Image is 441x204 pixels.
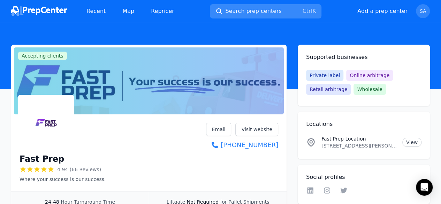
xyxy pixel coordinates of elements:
[312,8,316,14] kbd: K
[416,179,433,196] div: Open Intercom Messenger
[306,120,421,128] h2: Locations
[206,140,278,150] a: [PHONE_NUMBER]
[20,96,73,149] img: Fast Prep
[117,4,140,18] a: Map
[321,135,397,142] p: Fast Prep Location
[81,4,111,18] a: Recent
[416,4,430,18] button: SA
[420,9,426,14] span: SA
[11,6,67,16] img: PrepCenter
[18,52,67,60] span: Accepting clients
[206,123,231,136] a: Email
[302,8,312,14] kbd: Ctrl
[306,53,421,61] h2: Supported businesses
[57,166,101,173] span: 4.94 (66 Reviews)
[346,70,393,81] span: Online arbitrage
[402,138,421,147] a: View
[306,173,421,181] h2: Social profiles
[20,153,64,165] h1: Fast Prep
[210,4,321,18] button: Search prep centersCtrlK
[235,123,278,136] a: Visit website
[20,176,106,183] p: Where your success is our success.
[321,142,397,149] p: [STREET_ADDRESS][PERSON_NAME]
[145,4,180,18] a: Repricer
[225,7,281,15] span: Search prep centers
[353,84,386,95] span: Wholesale
[306,84,351,95] span: Retail arbitrage
[357,7,408,15] button: Add a prep center
[306,70,343,81] span: Private label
